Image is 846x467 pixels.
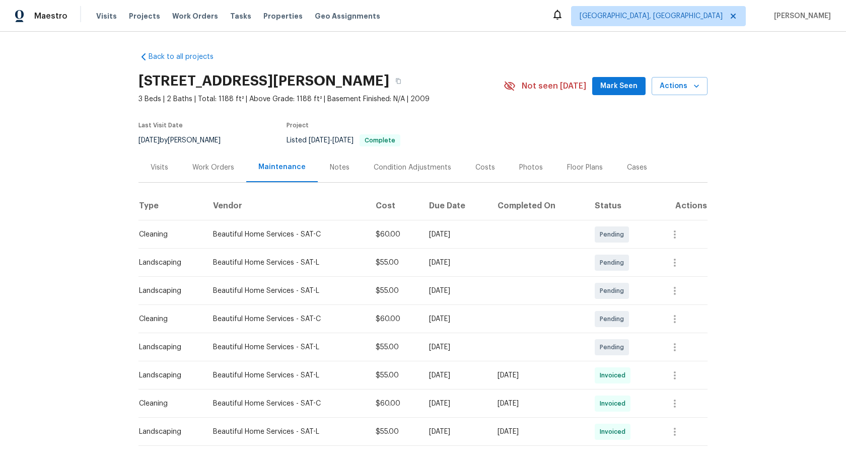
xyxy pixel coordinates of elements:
a: Back to all projects [138,52,235,62]
div: Beautiful Home Services - SAT-C [213,314,359,324]
div: $55.00 [376,342,413,352]
div: Beautiful Home Services - SAT-C [213,229,359,240]
div: Beautiful Home Services - SAT-L [213,370,359,380]
span: Pending [600,342,628,352]
div: Landscaping [139,286,197,296]
div: Notes [330,163,349,173]
span: [GEOGRAPHIC_DATA], [GEOGRAPHIC_DATA] [580,11,723,21]
span: Tasks [230,13,251,20]
th: Due Date [421,192,489,220]
span: Complete [361,137,399,143]
h2: [STREET_ADDRESS][PERSON_NAME] [138,76,389,86]
span: Work Orders [172,11,218,21]
div: [DATE] [498,370,579,380]
div: $55.00 [376,370,413,380]
div: Photos [519,163,543,173]
div: Beautiful Home Services - SAT-L [213,427,359,437]
div: [DATE] [429,399,481,409]
div: $55.00 [376,258,413,268]
button: Actions [652,77,708,96]
span: [DATE] [332,137,354,144]
div: Beautiful Home Services - SAT-C [213,399,359,409]
div: Beautiful Home Services - SAT-L [213,258,359,268]
div: Landscaping [139,342,197,352]
span: Mark Seen [600,80,638,93]
div: Condition Adjustments [374,163,451,173]
div: [DATE] [429,427,481,437]
span: Last Visit Date [138,122,183,128]
div: [DATE] [429,314,481,324]
div: [DATE] [429,286,481,296]
div: Visits [151,163,168,173]
span: 3 Beds | 2 Baths | Total: 1188 ft² | Above Grade: 1188 ft² | Basement Finished: N/A | 2009 [138,94,504,104]
span: Pending [600,258,628,268]
div: Cleaning [139,399,197,409]
div: $60.00 [376,399,413,409]
div: $55.00 [376,286,413,296]
div: Landscaping [139,427,197,437]
div: [DATE] [498,399,579,409]
th: Completed On [489,192,587,220]
span: Pending [600,286,628,296]
span: - [309,137,354,144]
span: Pending [600,314,628,324]
span: Properties [263,11,303,21]
div: [DATE] [429,229,481,240]
div: Landscaping [139,258,197,268]
th: Cost [368,192,421,220]
span: Not seen [DATE] [522,81,586,91]
th: Status [587,192,655,220]
span: [DATE] [309,137,330,144]
span: Actions [660,80,699,93]
th: Type [138,192,205,220]
span: Visits [96,11,117,21]
div: Costs [475,163,495,173]
button: Copy Address [389,72,407,90]
span: [PERSON_NAME] [770,11,831,21]
div: Cleaning [139,314,197,324]
span: Invoiced [600,370,629,380]
span: Project [287,122,309,128]
div: by [PERSON_NAME] [138,134,233,146]
span: Pending [600,229,628,240]
div: $55.00 [376,427,413,437]
span: Projects [129,11,160,21]
th: Actions [655,192,708,220]
div: [DATE] [498,427,579,437]
div: Landscaping [139,370,197,380]
span: Listed [287,137,400,144]
div: Floor Plans [567,163,603,173]
div: Beautiful Home Services - SAT-L [213,342,359,352]
span: Maestro [34,11,67,21]
span: Invoiced [600,427,629,437]
span: Invoiced [600,399,629,409]
div: Beautiful Home Services - SAT-L [213,286,359,296]
button: Mark Seen [592,77,646,96]
div: [DATE] [429,370,481,380]
div: Work Orders [192,163,234,173]
span: [DATE] [138,137,160,144]
div: [DATE] [429,342,481,352]
div: Cleaning [139,229,197,240]
div: Maintenance [258,162,306,172]
div: $60.00 [376,314,413,324]
div: Cases [627,163,647,173]
span: Geo Assignments [315,11,380,21]
div: $60.00 [376,229,413,240]
div: [DATE] [429,258,481,268]
th: Vendor [205,192,367,220]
